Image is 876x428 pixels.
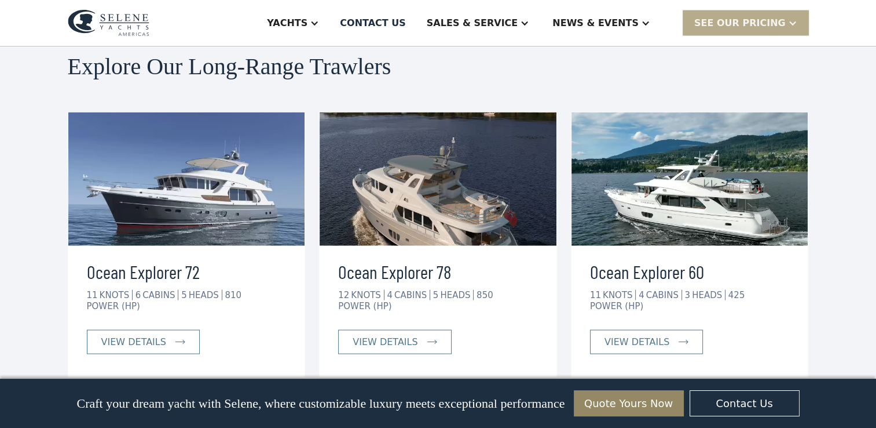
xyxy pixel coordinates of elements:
img: icon [427,340,437,344]
img: icon [175,340,185,344]
div: SEE Our Pricing [694,16,786,30]
div: News & EVENTS [552,16,639,30]
h2: Explore Our Long-Range Trawlers [68,54,809,79]
div: SEE Our Pricing [683,10,809,35]
a: Contact Us [690,390,800,416]
a: view details [87,330,200,354]
p: Craft your dream yacht with Selene, where customizable luxury meets exceptional performance [76,396,565,411]
div: Sales & Service [427,16,518,30]
h3: Ocean Explorer 60 [590,257,790,285]
div: 4 [639,290,644,300]
div: 850 [477,290,493,300]
div: POWER (HP) [590,301,643,311]
div: KNOTS [603,290,636,300]
h3: Ocean Explorer 78 [338,257,538,285]
div: CABINS [646,290,682,300]
div: 3 [684,290,690,300]
div: 5 [433,290,439,300]
img: logo [68,10,149,37]
div: POWER (HP) [87,301,140,311]
div: HEADS [692,290,725,300]
div: HEADS [440,290,474,300]
img: icon [679,340,688,344]
a: view details [590,330,703,354]
div: Contact US [340,16,406,30]
div: 6 [135,290,141,300]
div: Yachts [267,16,307,30]
div: 11 [590,290,601,300]
span: Tick the box below to receive occasional updates, exclusive offers, and VIP access via text message. [1,396,185,426]
div: view details [101,335,166,349]
div: 11 [87,290,98,300]
div: 425 [728,290,745,300]
div: HEADS [189,290,222,300]
div: KNOTS [351,290,384,300]
div: CABINS [142,290,178,300]
div: view details [353,335,417,349]
h3: Ocean Explorer 72 [87,257,287,285]
a: Quote Yours Now [574,390,684,416]
div: 12 [338,290,349,300]
div: 810 [225,290,241,300]
div: 4 [387,290,393,300]
div: CABINS [394,290,430,300]
a: view details [338,330,451,354]
div: 5 [181,290,187,300]
div: view details [604,335,669,349]
div: KNOTS [100,290,133,300]
div: POWER (HP) [338,301,391,311]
